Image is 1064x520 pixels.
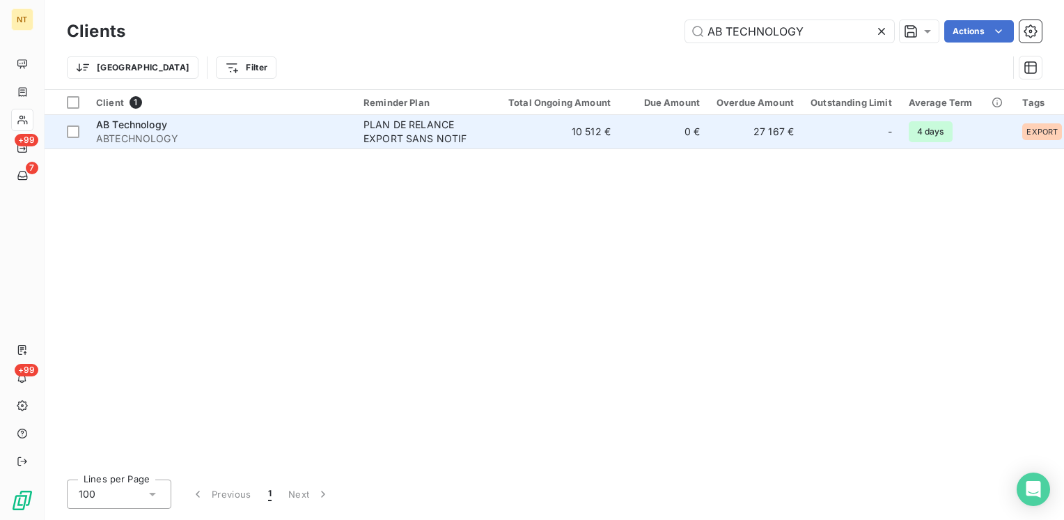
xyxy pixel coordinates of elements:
div: Overdue Amount [717,97,794,108]
span: 7 [26,162,38,174]
span: 1 [130,96,142,109]
button: [GEOGRAPHIC_DATA] [67,56,198,79]
span: ABTECHNOLOGY [96,132,347,146]
span: Client [96,97,124,108]
span: +99 [15,364,38,376]
div: Reminder Plan [363,97,492,108]
div: Open Intercom Messenger [1017,473,1050,506]
input: Search [685,20,894,43]
span: AB Technology [96,118,167,130]
td: 27 167 € [708,115,802,148]
h3: Clients [67,19,125,44]
div: Outstanding Limit [811,97,892,108]
span: 4 days [909,121,953,142]
button: 1 [260,480,280,509]
div: NT [11,8,33,31]
button: Filter [216,56,276,79]
span: 100 [79,487,95,501]
div: Tags [1022,97,1062,108]
div: Due Amount [627,97,700,108]
span: 1 [268,487,272,501]
span: +99 [15,134,38,146]
div: PLAN DE RELANCE EXPORT SANS NOTIF [363,118,492,146]
span: - [888,125,892,139]
div: Total Ongoing Amount [508,97,611,108]
button: Previous [182,480,260,509]
img: Logo LeanPay [11,489,33,512]
td: 10 512 € [500,115,619,148]
span: EXPORT [1026,128,1058,136]
div: Average Term [909,97,1006,108]
td: 0 € [619,115,708,148]
button: Actions [944,20,1014,43]
button: Next [280,480,338,509]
